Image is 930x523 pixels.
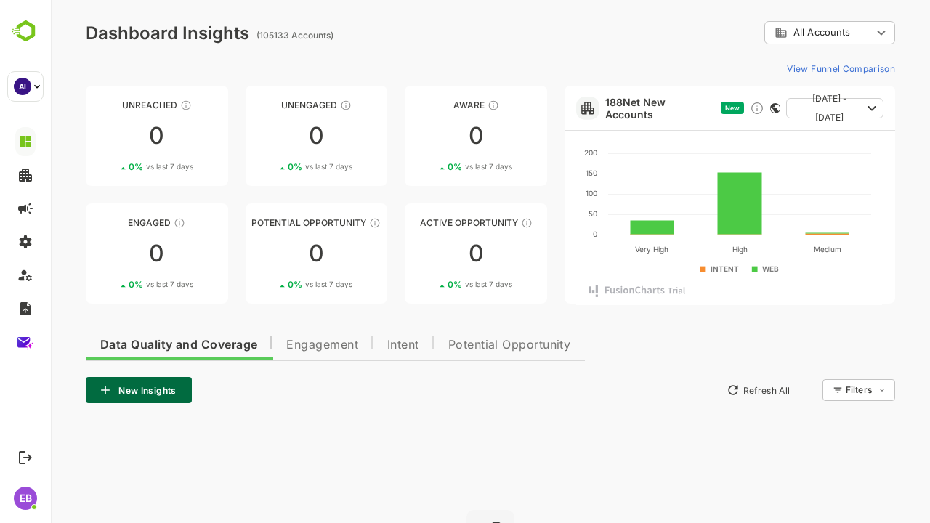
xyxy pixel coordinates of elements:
div: Engaged [35,217,177,228]
div: Dashboard Insights [35,23,198,44]
img: BambooboxLogoMark.f1c84d78b4c51b1a7b5f700c9845e183.svg [7,17,44,45]
text: Very High [584,245,618,254]
div: 0 [35,124,177,147]
div: Active Opportunity [354,217,496,228]
text: 0 [542,230,546,238]
span: New [674,104,689,112]
a: 188Net New Accounts [554,96,664,121]
text: 200 [533,148,546,157]
text: Medium [763,245,790,254]
div: 0 [195,124,337,147]
div: 0 % [78,161,142,172]
span: Intent [336,339,368,351]
div: This card does not support filter and segments [719,103,729,113]
ag: (105133 Accounts) [206,30,287,41]
a: Potential OpportunityThese accounts are MQAs and can be passed on to Inside Sales00%vs last 7 days [195,203,337,304]
div: 0 % [397,279,461,290]
div: Aware [354,100,496,110]
span: All Accounts [743,27,799,38]
div: Discover new ICP-fit accounts showing engagement — via intent surges, anonymous website visits, L... [699,101,713,115]
a: Active OpportunityThese accounts have open opportunities which might be at any of the Sales Stage... [354,203,496,304]
a: UnengagedThese accounts have not shown enough engagement and need nurturing00%vs last 7 days [195,86,337,186]
div: 0 [35,242,177,265]
span: vs last 7 days [95,279,142,290]
a: UnreachedThese accounts have not been engaged with for a defined time period00%vs last 7 days [35,86,177,186]
div: Filters [795,384,821,395]
span: [DATE] - [DATE] [747,89,811,127]
div: These accounts are MQAs and can be passed on to Inside Sales [318,217,330,229]
div: AI [14,78,31,95]
div: Unreached [35,100,177,110]
div: 0 % [237,161,302,172]
div: 0 % [237,279,302,290]
text: 150 [535,169,546,177]
button: Refresh All [669,378,745,402]
button: Logout [15,447,35,467]
text: 50 [538,209,546,218]
div: These accounts have not been engaged with for a defined time period [129,100,141,111]
div: 0 [354,242,496,265]
a: AwareThese accounts have just entered the buying cycle and need further nurturing00%vs last 7 days [354,86,496,186]
div: These accounts have open opportunities which might be at any of the Sales Stages [470,217,482,229]
button: [DATE] - [DATE] [735,98,833,118]
span: vs last 7 days [414,279,461,290]
div: 0 % [78,279,142,290]
div: 0 [195,242,337,265]
div: All Accounts [724,26,821,39]
div: 0 % [397,161,461,172]
span: Potential Opportunity [397,339,520,351]
div: EB [14,487,37,510]
button: View Funnel Comparison [730,57,844,80]
text: High [682,245,697,254]
span: Data Quality and Coverage [49,339,206,351]
span: vs last 7 days [254,279,302,290]
div: These accounts have just entered the buying cycle and need further nurturing [437,100,448,111]
span: Engagement [235,339,307,351]
button: New Insights [35,377,141,403]
text: 100 [535,189,546,198]
div: These accounts are warm, further nurturing would qualify them to MQAs [123,217,134,229]
span: vs last 7 days [95,161,142,172]
div: All Accounts [713,19,844,47]
div: Potential Opportunity [195,217,337,228]
span: vs last 7 days [414,161,461,172]
div: 0 [354,124,496,147]
div: Filters [793,377,844,403]
a: EngagedThese accounts are warm, further nurturing would qualify them to MQAs00%vs last 7 days [35,203,177,304]
div: Unengaged [195,100,337,110]
div: These accounts have not shown enough engagement and need nurturing [289,100,301,111]
span: vs last 7 days [254,161,302,172]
